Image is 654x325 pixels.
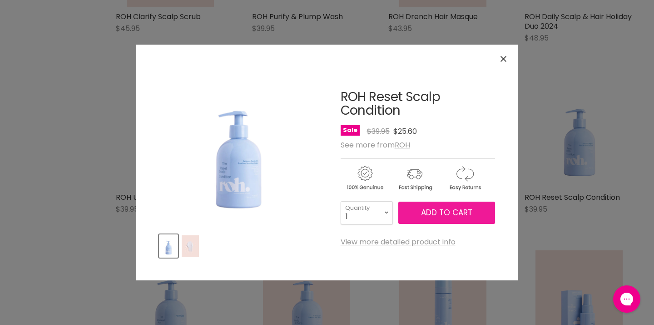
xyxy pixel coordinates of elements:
button: Close [494,49,513,69]
img: ROH Reset Scalp Condition [182,235,199,257]
div: Product thumbnails [158,232,318,258]
a: ROH Reset Scalp Condition [341,88,441,120]
span: $25.60 [393,126,417,137]
img: returns.gif [441,164,489,192]
a: ROH [395,140,410,150]
img: ROH Reset Scalp Condition [175,67,301,226]
select: Quantity [341,201,393,224]
span: Add to cart [421,207,472,218]
iframe: Gorgias live chat messenger [609,282,645,316]
img: genuine.gif [341,164,389,192]
button: ROH Reset Scalp Condition [159,234,178,258]
a: View more detailed product info [341,238,456,246]
span: See more from [341,140,410,150]
span: Sale [341,125,360,136]
button: ROH Reset Scalp Condition [181,234,200,258]
div: ROH Reset Scalp Condition image. Click or Scroll to Zoom. [159,67,317,226]
button: Add to cart [398,202,495,224]
img: ROH Reset Scalp Condition [160,235,177,257]
img: shipping.gif [391,164,439,192]
span: $39.95 [367,126,390,137]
